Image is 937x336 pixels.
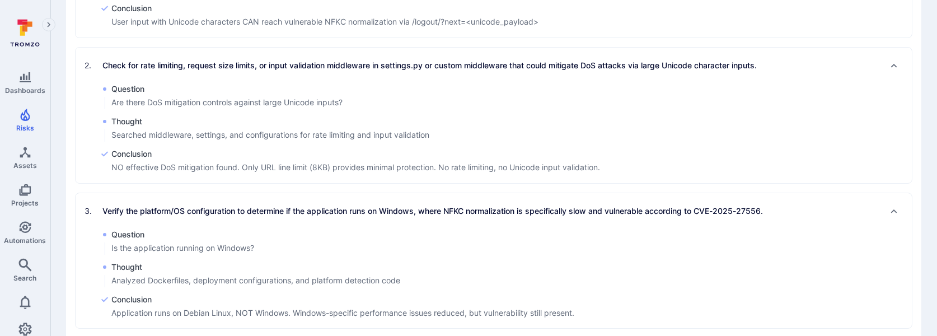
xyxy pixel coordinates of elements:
[85,60,100,71] span: 2 .
[13,274,36,282] span: Search
[111,97,343,108] p: Are there DoS mitigation controls against large Unicode inputs?
[16,124,34,132] span: Risks
[4,236,46,245] span: Automations
[45,20,53,30] i: Expand navigation menu
[111,242,254,254] p: Is the application running on Windows?
[5,86,45,95] span: Dashboards
[111,116,429,127] span: Thought
[111,148,600,160] span: Conclusion
[102,206,763,217] p: Verify the platform/OS configuration to determine if the application runs on Windows, where NFKC ...
[111,3,538,14] span: Conclusion
[111,275,400,286] p: Analyzed Dockerfiles, deployment configurations, and platform detection code
[42,18,55,31] button: Expand navigation menu
[111,307,574,319] p: Application runs on Debian Linux, NOT Windows. Windows-specific performance issues reduced, but v...
[76,48,912,83] div: Collapse
[111,16,538,27] p: User input with Unicode characters CAN reach vulnerable NFKC normalization via /logout/?next=<uni...
[111,129,429,141] p: Searched middleware, settings, and configurations for rate limiting and input validation
[11,199,39,207] span: Projects
[13,161,37,170] span: Assets
[111,229,254,240] span: Question
[111,294,574,305] span: Conclusion
[111,83,343,95] span: Question
[111,262,400,273] span: Thought
[111,162,600,173] p: NO effective DoS mitigation found. Only URL line limit (8KB) provides minimal protection. No rate...
[85,206,100,217] span: 3 .
[102,60,757,71] p: Check for rate limiting, request size limits, or input validation middleware in settings.py or cu...
[76,193,912,229] div: Collapse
